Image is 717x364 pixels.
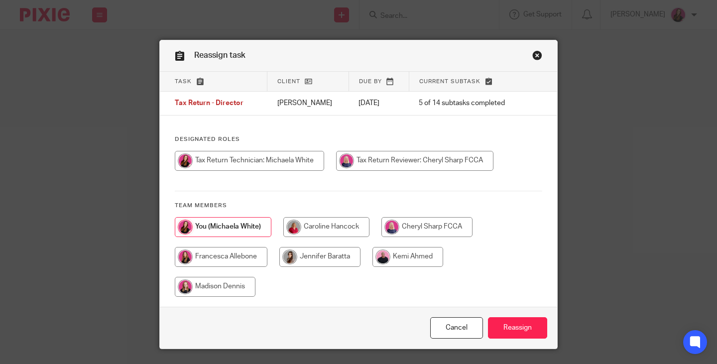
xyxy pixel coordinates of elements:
[175,79,192,84] span: Task
[419,79,480,84] span: Current subtask
[358,98,399,108] p: [DATE]
[430,317,483,339] a: Close this dialog window
[175,135,542,143] h4: Designated Roles
[409,92,524,116] td: 5 of 14 subtasks completed
[488,317,547,339] input: Reassign
[175,202,542,210] h4: Team members
[532,50,542,64] a: Close this dialog window
[194,51,245,59] span: Reassign task
[175,100,243,107] span: Tax Return - Director
[277,98,339,108] p: [PERSON_NAME]
[359,79,382,84] span: Due by
[277,79,300,84] span: Client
